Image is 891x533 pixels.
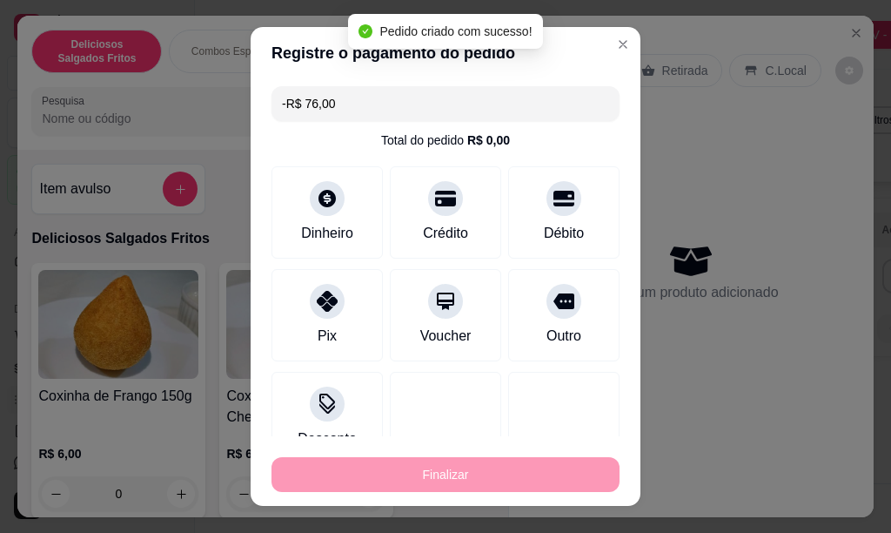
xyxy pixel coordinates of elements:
[381,132,510,149] div: Total do pedido
[546,326,581,347] div: Outro
[358,24,372,38] span: check-circle
[251,27,640,79] header: Registre o pagamento do pedido
[301,223,353,244] div: Dinheiro
[467,132,510,149] div: R$ 0,00
[298,428,357,449] div: Desconto
[318,326,337,347] div: Pix
[423,223,468,244] div: Crédito
[609,30,637,58] button: Close
[420,326,472,347] div: Voucher
[544,223,584,244] div: Débito
[379,24,532,38] span: Pedido criado com sucesso!
[282,86,609,121] input: Ex.: hambúrguer de cordeiro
